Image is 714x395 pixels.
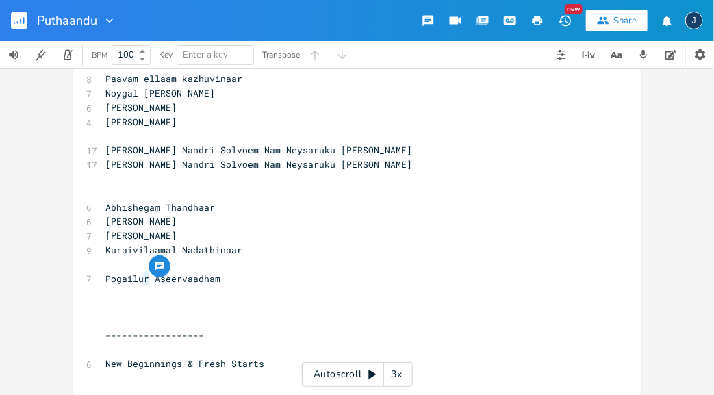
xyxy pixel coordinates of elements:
span: New Beginnings & Fresh Starts [106,357,265,370]
div: Share [613,14,637,27]
div: jerishsd [685,12,703,29]
span: [PERSON_NAME] Nandri Solvoem Nam Neysaruku [PERSON_NAME] [106,158,413,170]
button: J [685,5,703,36]
span: Noygal [PERSON_NAME] [106,87,216,99]
span: ------------------ [106,329,205,342]
span: Paavam ellaam kazhuvinaar [106,73,243,85]
div: BPM [92,51,107,59]
span: [PERSON_NAME] Nandri Solvoem Nam Neysaruku [PERSON_NAME] [106,144,413,156]
span: Enter a key [183,49,228,61]
div: New [565,4,583,14]
div: Autoscroll [302,362,413,387]
span: [PERSON_NAME] [106,229,177,242]
div: Transpose [262,51,300,59]
button: Share [586,10,648,31]
span: [PERSON_NAME] [106,116,177,128]
span: [PERSON_NAME] [106,215,177,227]
span: Abhishegam Thandhaar [106,201,216,214]
div: Key [159,51,173,59]
span: Kuraivilaamal Nadathinaar [106,244,243,256]
div: 3x [384,362,409,387]
button: New [551,8,578,33]
span: Puthaandu [37,14,97,27]
span: Pogailur Aseervaadham [106,272,221,285]
span: [PERSON_NAME] [106,101,177,114]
